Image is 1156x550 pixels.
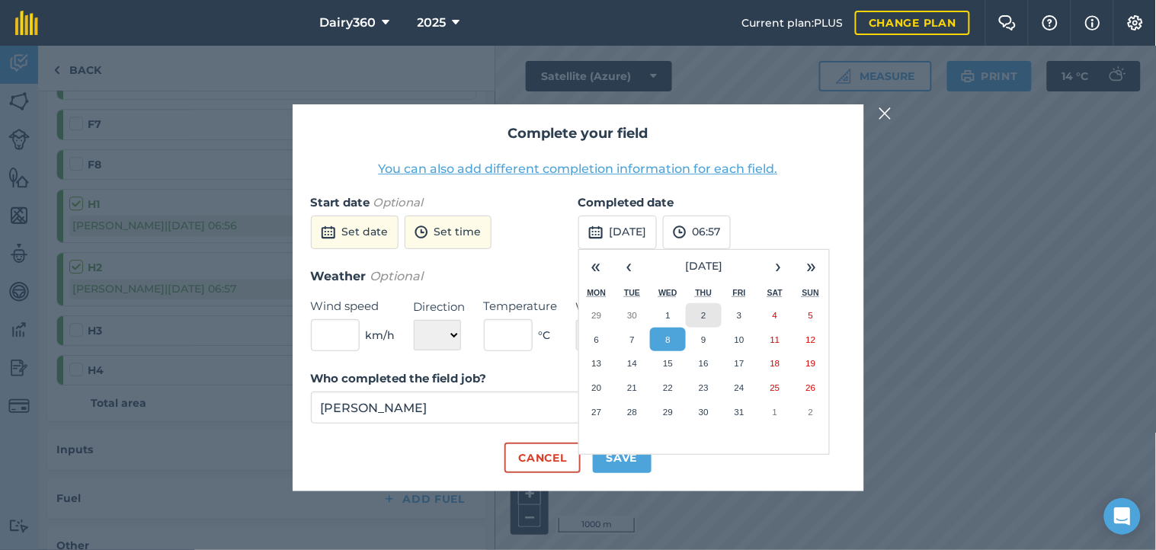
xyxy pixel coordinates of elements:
img: fieldmargin Logo [15,11,38,35]
abbr: October 14, 2025 [627,358,637,368]
button: October 10, 2025 [722,328,757,352]
button: September 30, 2025 [614,303,650,328]
button: September 29, 2025 [579,303,615,328]
a: Change plan [855,11,970,35]
abbr: Monday [588,288,607,297]
button: October 21, 2025 [614,376,650,400]
label: Temperature [484,297,558,315]
button: 06:57 [663,216,731,249]
button: October 18, 2025 [757,351,793,376]
img: svg+xml;base64,PD94bWwgdmVyc2lvbj0iMS4wIiBlbmNvZGluZz0idXRmLTgiPz4KPCEtLSBHZW5lcmF0b3I6IEFkb2JlIE... [321,223,336,241]
span: Dairy360 [320,14,376,32]
button: [DATE] [646,250,762,283]
button: October 9, 2025 [686,328,722,352]
abbr: October 20, 2025 [591,382,601,392]
button: October 23, 2025 [686,376,722,400]
button: You can also add different completion information for each field. [379,160,778,178]
label: Direction [414,298,466,316]
button: October 5, 2025 [793,303,829,328]
abbr: October 8, 2025 [665,334,670,344]
button: October 14, 2025 [614,351,650,376]
abbr: October 5, 2025 [809,310,813,320]
em: Optional [373,195,424,209]
img: svg+xml;base64,PHN2ZyB4bWxucz0iaHR0cDovL3d3dy53My5vcmcvMjAwMC9zdmciIHdpZHRoPSIyMiIgaGVpZ2h0PSIzMC... [879,104,892,123]
button: October 16, 2025 [686,351,722,376]
button: October 12, 2025 [793,328,829,352]
button: October 28, 2025 [614,400,650,424]
button: October 13, 2025 [579,351,615,376]
span: km/h [366,327,395,344]
button: October 26, 2025 [793,376,829,400]
span: [DATE] [685,259,722,273]
abbr: October 22, 2025 [663,382,673,392]
span: 2025 [418,14,447,32]
img: svg+xml;base64,PD94bWwgdmVyc2lvbj0iMS4wIiBlbmNvZGluZz0idXRmLTgiPz4KPCEtLSBHZW5lcmF0b3I6IEFkb2JlIE... [588,223,604,241]
div: Open Intercom Messenger [1104,498,1141,535]
button: « [579,250,613,283]
abbr: Friday [733,288,746,297]
span: Current plan : PLUS [741,14,843,31]
strong: Who completed the field job? [311,371,487,385]
button: ‹ [613,250,646,283]
h2: Complete your field [311,123,846,145]
button: October 27, 2025 [579,400,615,424]
button: Cancel [504,443,580,473]
button: October 25, 2025 [757,376,793,400]
abbr: September 29, 2025 [591,310,601,320]
abbr: October 3, 2025 [737,310,741,320]
abbr: October 23, 2025 [699,382,709,392]
button: October 11, 2025 [757,328,793,352]
button: October 3, 2025 [722,303,757,328]
abbr: October 27, 2025 [591,407,601,417]
button: October 30, 2025 [686,400,722,424]
button: October 8, 2025 [650,328,686,352]
abbr: October 7, 2025 [630,334,635,344]
abbr: October 4, 2025 [773,310,777,320]
abbr: October 1, 2025 [665,310,670,320]
label: Wind speed [311,297,395,315]
button: October 7, 2025 [614,328,650,352]
button: October 22, 2025 [650,376,686,400]
abbr: October 9, 2025 [701,334,706,344]
abbr: October 31, 2025 [735,407,745,417]
img: svg+xml;base64,PHN2ZyB4bWxucz0iaHR0cDovL3d3dy53My5vcmcvMjAwMC9zdmciIHdpZHRoPSIxNyIgaGVpZ2h0PSIxNy... [1085,14,1100,32]
abbr: October 19, 2025 [806,358,816,368]
button: October 24, 2025 [722,376,757,400]
em: Optional [370,269,424,283]
h3: Weather [311,267,846,286]
abbr: October 6, 2025 [594,334,599,344]
abbr: September 30, 2025 [627,310,637,320]
button: [DATE] [578,216,657,249]
button: October 2, 2025 [686,303,722,328]
button: October 4, 2025 [757,303,793,328]
abbr: October 12, 2025 [806,334,816,344]
abbr: October 16, 2025 [699,358,709,368]
abbr: October 30, 2025 [699,407,709,417]
button: October 6, 2025 [579,328,615,352]
abbr: October 11, 2025 [770,334,780,344]
abbr: October 28, 2025 [627,407,637,417]
abbr: October 21, 2025 [627,382,637,392]
button: November 1, 2025 [757,400,793,424]
img: svg+xml;base64,PD94bWwgdmVyc2lvbj0iMS4wIiBlbmNvZGluZz0idXRmLTgiPz4KPCEtLSBHZW5lcmF0b3I6IEFkb2JlIE... [673,223,687,241]
button: October 1, 2025 [650,303,686,328]
abbr: October 15, 2025 [663,358,673,368]
button: Set date [311,216,399,249]
img: svg+xml;base64,PD94bWwgdmVyc2lvbj0iMS4wIiBlbmNvZGluZz0idXRmLTgiPz4KPCEtLSBHZW5lcmF0b3I6IEFkb2JlIE... [415,223,428,241]
span: ° C [539,327,551,344]
button: October 31, 2025 [722,400,757,424]
abbr: Wednesday [658,288,677,297]
abbr: Sunday [802,288,819,297]
button: Set time [405,216,492,249]
label: Weather [576,298,652,316]
abbr: Saturday [767,288,783,297]
button: October 20, 2025 [579,376,615,400]
img: Two speech bubbles overlapping with the left bubble in the forefront [998,15,1017,30]
abbr: October 10, 2025 [735,334,745,344]
abbr: October 26, 2025 [806,382,816,392]
abbr: Tuesday [624,288,640,297]
abbr: October 29, 2025 [663,407,673,417]
button: October 17, 2025 [722,351,757,376]
abbr: October 13, 2025 [591,358,601,368]
abbr: October 24, 2025 [735,382,745,392]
